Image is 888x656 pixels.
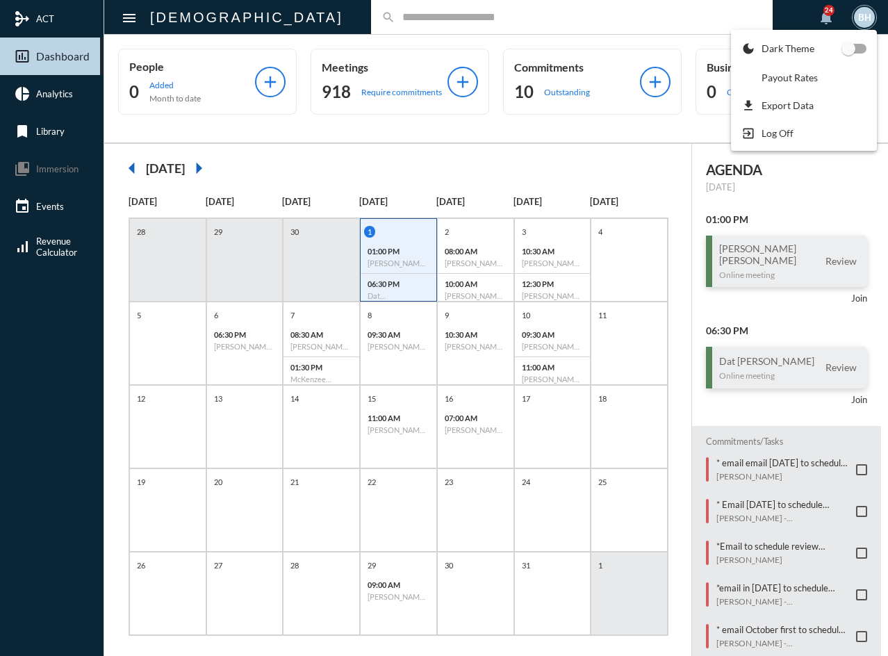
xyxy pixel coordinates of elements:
[762,72,818,83] p: Payout Rates
[741,42,755,56] mat-icon: dark_mode
[762,127,794,139] p: Log Off
[762,42,814,54] p: Dark Theme
[762,99,814,111] p: Export Data
[741,99,755,113] mat-icon: get_app
[741,126,755,140] mat-icon: exit_to_app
